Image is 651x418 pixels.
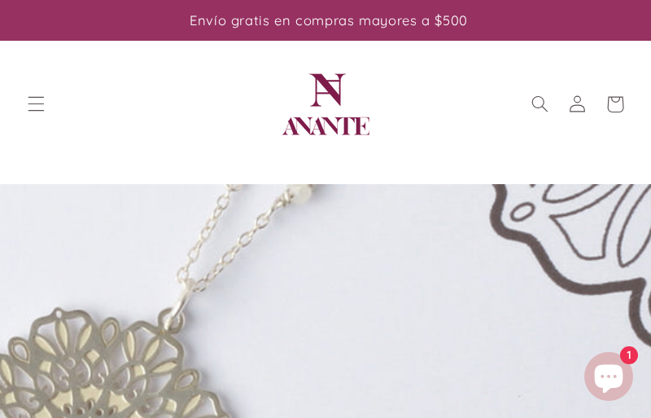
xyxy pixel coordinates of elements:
span: Envío gratis en compras mayores a $500 [190,11,468,29]
img: Anante Joyería | Diseño mexicano [277,55,374,153]
inbox-online-store-chat: Chat de la tienda online Shopify [579,352,638,405]
summary: Búsqueda [521,86,558,123]
summary: Menú [17,86,55,123]
a: Anante Joyería | Diseño mexicano [270,49,381,160]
